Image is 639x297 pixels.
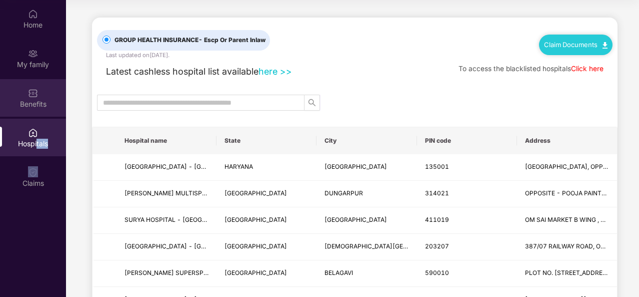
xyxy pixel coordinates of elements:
[544,41,607,49] a: Claim Documents
[324,216,387,223] span: [GEOGRAPHIC_DATA]
[216,234,316,260] td: UTTAR PRADESH
[324,189,363,197] span: DUNGARPUR
[258,66,292,77] a: here >>
[124,163,256,170] span: [GEOGRAPHIC_DATA] - [GEOGRAPHIC_DATA]
[216,207,316,234] td: MAHARASHTRA
[224,163,253,170] span: HARYANA
[517,127,617,154] th: Address
[316,207,416,234] td: PUNE
[425,269,449,276] span: 590010
[28,9,38,19] img: svg+xml;base64,PHN2ZyBpZD0iSG9tZSIgeG1sbnM9Imh0dHA6Ly93d3cudzMub3JnLzIwMDAvc3ZnIiB3aWR0aD0iMjAiIG...
[517,181,617,207] td: OPPOSITE - POOJA PAINTS , MEHTA COLONY , ASPUR , BEHIND GAYTRI MANDIR
[517,154,617,181] td: GOBINDPURI ROAD, OPP.ICICI BANK, YAMUNA NAGAR
[106,66,258,77] span: Latest cashless hospital list available
[216,154,316,181] td: HARYANA
[106,51,169,60] div: Last updated on [DATE] .
[124,216,314,223] span: SURYA HOSPITAL - [GEOGRAPHIC_DATA] - [GEOGRAPHIC_DATA]
[124,269,296,276] span: [PERSON_NAME] SUPERSPECIALITY HOSPITAL - BELAGAVI
[324,242,455,250] span: [DEMOGRAPHIC_DATA][GEOGRAPHIC_DATA]
[216,181,316,207] td: RAJASTHAN
[216,127,316,154] th: State
[124,137,208,145] span: Hospital name
[316,234,416,260] td: GAUTAM BUDDHA NAGAR
[425,216,449,223] span: 411019
[224,189,287,197] span: [GEOGRAPHIC_DATA]
[304,95,320,111] button: search
[28,49,38,59] img: svg+xml;base64,PHN2ZyB3aWR0aD0iMjAiIGhlaWdodD0iMjAiIHZpZXdCb3g9IjAgMCAyMCAyMCIgZmlsbD0ibm9uZSIgeG...
[116,154,216,181] td: NEO MEDICARE CHILDREN HOSPITAL - YAMUNA NAGAR
[324,163,387,170] span: [GEOGRAPHIC_DATA]
[198,36,265,44] span: - Escp Or Parent Inlaw
[525,137,609,145] span: Address
[28,88,38,98] img: svg+xml;base64,PHN2ZyBpZD0iQmVuZWZpdHMiIHhtbG5zPSJodHRwOi8vd3d3LnczLm9yZy8yMDAwL3N2ZyIgd2lkdGg9Ij...
[116,207,216,234] td: SURYA HOSPITAL - CHINCHWAD - PUNE
[425,163,449,170] span: 135001
[316,127,416,154] th: City
[458,65,571,73] span: To access the blacklisted hospitals
[116,260,216,287] td: SPANDAN SUPERSPECIALITY HOSPITAL - BELAGAVI
[304,99,319,107] span: search
[316,260,416,287] td: BELAGAVI
[224,269,287,276] span: [GEOGRAPHIC_DATA]
[517,234,617,260] td: 387/07 RAILWAY ROAD, OPP AXIS BANK, DADRI, NEAR SURAJ BAND, GAUTAM BUDH NAGAR
[28,128,38,138] img: svg+xml;base64,PHN2ZyBpZD0iSG9zcGl0YWxzIiB4bWxucz0iaHR0cDovL3d3dy53My5vcmcvMjAwMC9zdmciIHdpZHRoPS...
[224,216,287,223] span: [GEOGRAPHIC_DATA]
[602,42,607,49] img: svg+xml;base64,PHN2ZyB4bWxucz0iaHR0cDovL3d3dy53My5vcmcvMjAwMC9zdmciIHdpZHRoPSIxMC40IiBoZWlnaHQ9Ij...
[124,242,256,250] span: [GEOGRAPHIC_DATA] - [GEOGRAPHIC_DATA]
[417,127,517,154] th: PIN code
[28,167,38,177] img: svg+xml;base64,PHN2ZyBpZD0iQ2xhaW0iIHhtbG5zPSJodHRwOi8vd3d3LnczLm9yZy8yMDAwL3N2ZyIgd2lkdGg9IjIwIi...
[124,189,329,197] span: [PERSON_NAME] MULTISPECIALITY HOSPITAL - [GEOGRAPHIC_DATA]
[517,207,617,234] td: OM SAI MARKET B WING , SECT. 20 , KRISHNANAGAR , CHINCHWAD.
[425,242,449,250] span: 203207
[425,189,449,197] span: 314021
[571,65,603,73] a: Click here
[116,127,216,154] th: Hospital name
[324,269,353,276] span: BELAGAVI
[517,260,617,287] td: PLOT NO. 287, SECTOR NO. 2, NEAR DHARMANATH CIRCLE, SIVABASAV NAGAR BELGAVI-590010
[224,242,287,250] span: [GEOGRAPHIC_DATA]
[116,234,216,260] td: MANGALAM HOSPITAL - GAUTAM BUDH NAGAR
[216,260,316,287] td: KARNATAKA
[316,154,416,181] td: YAMUNA NAGAR
[116,181,216,207] td: SIDDHI VINAYAK MULTISPECIALITY HOSPITAL - DUNGARPUR
[316,181,416,207] td: DUNGARPUR
[110,36,269,45] span: GROUP HEALTH INSURANCE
